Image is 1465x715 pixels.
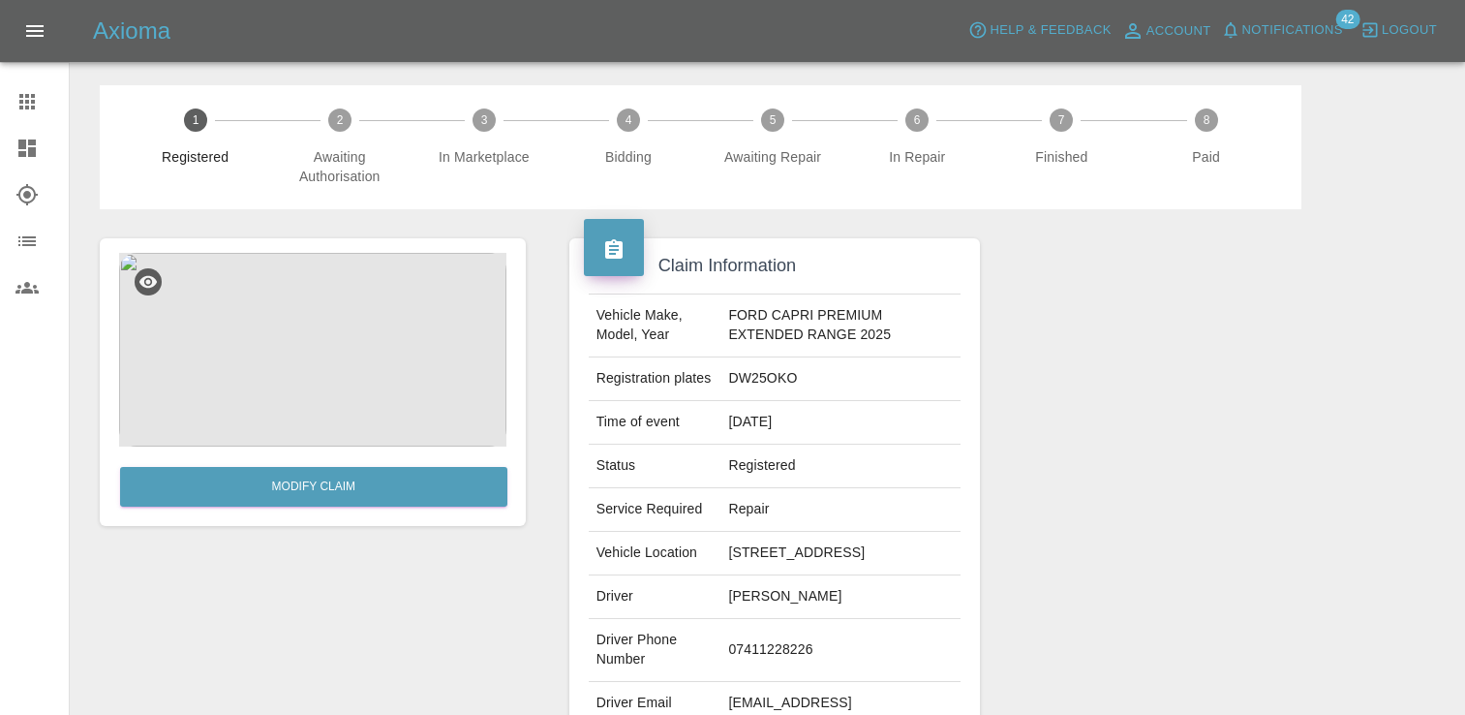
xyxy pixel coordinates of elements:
span: Logout [1382,19,1437,42]
td: Vehicle Make, Model, Year [589,295,721,357]
td: Status [589,445,721,488]
td: Repair [720,488,961,532]
img: 4a077e21-dd6a-40ad-9514-4bebd8bcc88c [119,253,506,447]
button: Notifications [1216,16,1348,46]
a: Modify Claim [120,467,507,507]
span: Finished [997,147,1126,167]
span: In Repair [853,147,982,167]
td: Registered [720,445,961,488]
td: Service Required [589,488,721,532]
text: 6 [914,113,921,127]
span: Registered [131,147,259,167]
a: Account [1116,16,1216,47]
h4: Claim Information [584,253,966,279]
td: [STREET_ADDRESS] [720,532,961,575]
span: Help & Feedback [990,19,1111,42]
h5: Axioma [93,16,170,47]
span: Bidding [564,147,692,167]
span: Notifications [1242,19,1343,42]
td: Vehicle Location [589,532,721,575]
span: Account [1146,20,1211,43]
td: Registration plates [589,357,721,401]
text: 2 [336,113,343,127]
td: [PERSON_NAME] [720,575,961,619]
td: [DATE] [720,401,961,445]
text: 4 [626,113,632,127]
td: Driver [589,575,721,619]
td: FORD CAPRI PREMIUM EXTENDED RANGE 2025 [720,295,961,357]
button: Logout [1356,16,1442,46]
td: 07411228226 [720,619,961,682]
text: 7 [1058,113,1065,127]
button: Open drawer [12,8,58,54]
span: Paid [1142,147,1270,167]
button: Help & Feedback [963,16,1115,46]
text: 3 [481,113,488,127]
span: In Marketplace [419,147,548,167]
td: Driver Phone Number [589,619,721,682]
span: Awaiting Repair [709,147,838,167]
td: Time of event [589,401,721,445]
span: 42 [1335,10,1359,29]
text: 5 [770,113,777,127]
text: 8 [1203,113,1209,127]
td: DW25OKO [720,357,961,401]
span: Awaiting Authorisation [275,147,404,186]
text: 1 [192,113,198,127]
